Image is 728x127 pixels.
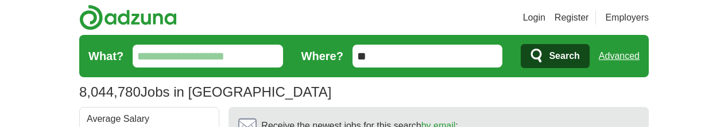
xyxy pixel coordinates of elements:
[301,47,343,65] label: Where?
[555,11,589,25] a: Register
[88,47,123,65] label: What?
[549,45,579,68] span: Search
[79,5,177,30] img: Adzuna logo
[87,114,212,124] div: Average Salary
[521,44,589,68] button: Search
[79,82,141,102] span: 8,044,780
[79,84,331,100] h1: Jobs in [GEOGRAPHIC_DATA]
[523,11,545,25] a: Login
[599,45,640,68] a: Advanced
[605,11,649,25] a: Employers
